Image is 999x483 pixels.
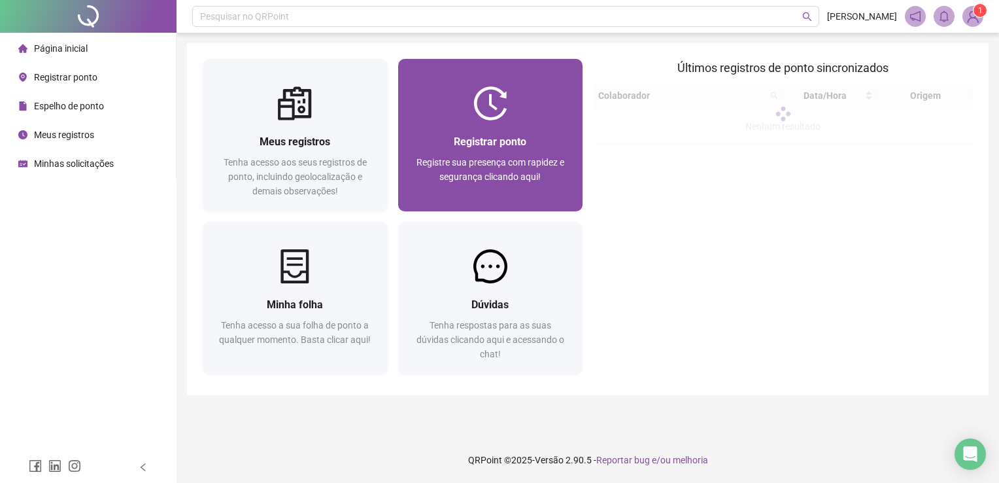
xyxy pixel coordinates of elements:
div: Open Intercom Messenger [955,438,986,470]
span: schedule [18,159,27,168]
span: bell [938,10,950,22]
span: Versão [535,455,564,465]
span: Minha folha [267,298,323,311]
span: Registrar ponto [34,72,97,82]
span: Meus registros [34,130,94,140]
span: Reportar bug e/ou melhoria [596,455,708,465]
span: Espelho de ponto [34,101,104,111]
footer: QRPoint © 2025 - 2.90.5 - [177,437,999,483]
span: instagram [68,459,81,473]
img: 88759 [963,7,983,26]
span: Registre sua presença com rapidez e segurança clicando aqui! [416,157,564,182]
a: Registrar pontoRegistre sua presença com rapidez e segurança clicando aqui! [398,59,583,211]
span: facebook [29,459,42,473]
span: environment [18,73,27,82]
a: Minha folhaTenha acesso a sua folha de ponto a qualquer momento. Basta clicar aqui! [203,222,388,374]
a: DúvidasTenha respostas para as suas dúvidas clicando aqui e acessando o chat! [398,222,583,374]
span: linkedin [48,459,61,473]
sup: Atualize o seu contato no menu Meus Dados [974,4,987,17]
span: home [18,44,27,53]
span: file [18,101,27,111]
span: Tenha acesso aos seus registros de ponto, incluindo geolocalização e demais observações! [224,157,367,196]
span: Minhas solicitações [34,158,114,169]
a: Meus registrosTenha acesso aos seus registros de ponto, incluindo geolocalização e demais observa... [203,59,388,211]
span: left [139,463,148,472]
span: Últimos registros de ponto sincronizados [677,61,889,75]
span: search [802,12,812,22]
span: Tenha acesso a sua folha de ponto a qualquer momento. Basta clicar aqui! [219,320,371,345]
span: 1 [978,6,983,15]
span: Dúvidas [471,298,509,311]
span: notification [909,10,921,22]
span: Página inicial [34,43,88,54]
span: [PERSON_NAME] [827,9,897,24]
span: Meus registros [260,135,330,148]
span: clock-circle [18,130,27,139]
span: Tenha respostas para as suas dúvidas clicando aqui e acessando o chat! [416,320,564,359]
span: Registrar ponto [454,135,526,148]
